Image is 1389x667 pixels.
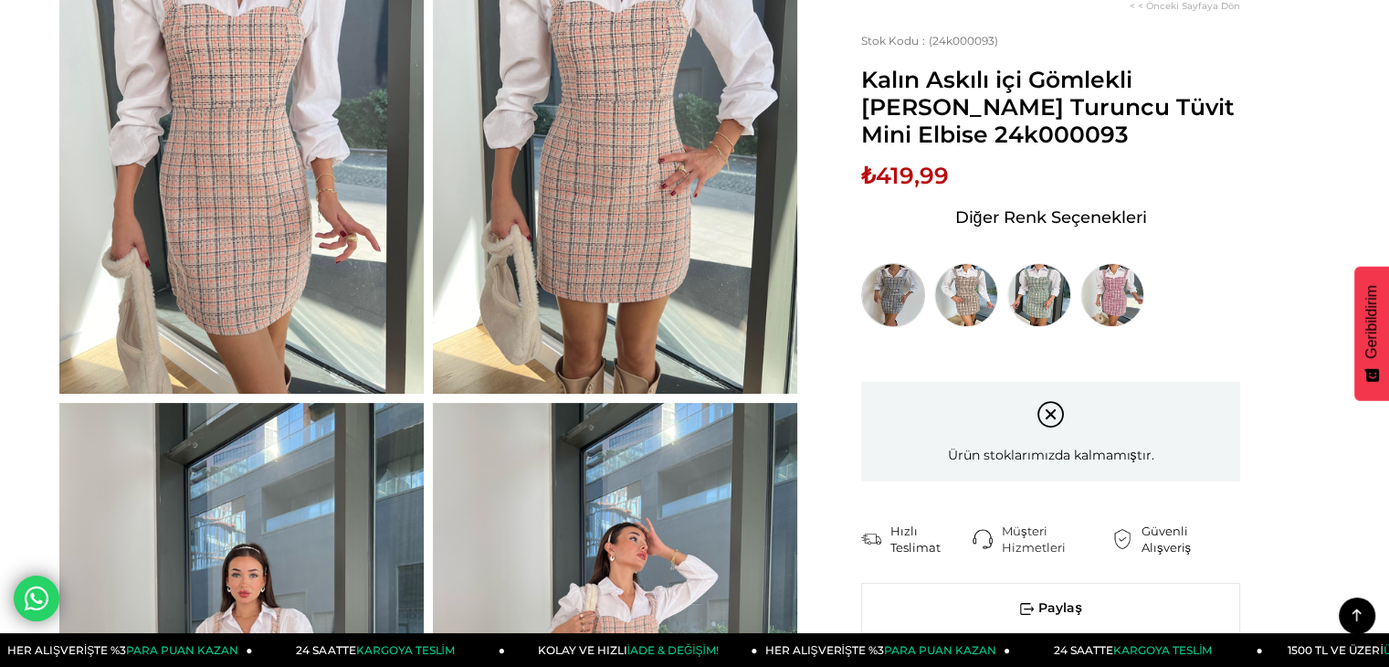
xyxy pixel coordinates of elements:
a: 24 SAATTEKARGOYA TESLİM [253,633,506,667]
span: ₺419,99 [861,162,949,189]
span: Paylaş [862,584,1239,632]
div: Müşteri Hizmetleri [1002,523,1112,556]
div: Güvenli Alışveriş [1142,523,1240,556]
div: Ürün stoklarımızda kalmamıştır. [861,382,1240,482]
span: Stok Kodu [861,34,929,48]
img: Kalın Askılı içi Gömlekli Jefferson Kadın Pembe Tüvit Mini Elbise 24k000093 [1080,263,1144,327]
div: Hızlı Teslimat [890,523,973,556]
a: HER ALIŞVERİŞTE %3PARA PUAN KAZAN [758,633,1011,667]
span: İADE & DEĞİŞİM! [626,643,718,657]
span: Diğer Renk Seçenekleri [954,203,1146,232]
img: Kalın Askılı içi Gömlekli Jefferson Kadın Kahve Tüvit Mini Elbise 24k000093 [934,263,998,327]
span: Geribildirim [1363,285,1380,359]
img: security.png [1112,529,1132,549]
span: PARA PUAN KAZAN [884,643,996,657]
button: Geribildirim - Show survey [1354,267,1389,401]
img: shipping.png [861,529,881,549]
span: Kalın Askılı içi Gömlekli [PERSON_NAME] Turuncu Tüvit Mini Elbise 24k000093 [861,66,1240,148]
span: PARA PUAN KAZAN [126,643,238,657]
span: (24k000093) [861,34,998,48]
a: KOLAY VE HIZLIİADE & DEĞİŞİM! [505,633,758,667]
img: Kalın Askılı içi Gömlekli Jefferson Kadın Yeşil Tüvit Mini Elbise 24k000093 [1007,263,1071,327]
a: 24 SAATTEKARGOYA TESLİM [1010,633,1263,667]
span: KARGOYA TESLİM [355,643,454,657]
img: Kalın Askılı içi Gömlekli Jefferson Kadın Mavi Tüvit Mini Elbise 24k000093 [861,263,925,327]
img: call-center.png [973,529,993,549]
span: KARGOYA TESLİM [1113,643,1212,657]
